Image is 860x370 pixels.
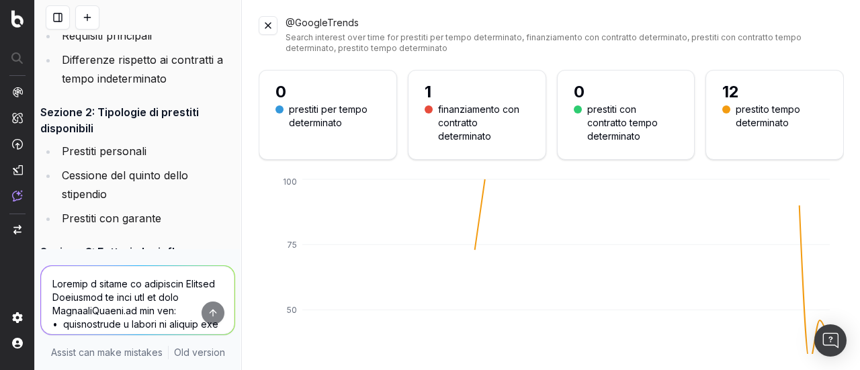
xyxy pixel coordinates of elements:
div: Open Intercom Messenger [814,324,847,357]
tspan: 50 [287,305,297,315]
div: 12 [722,81,827,103]
img: Switch project [13,225,21,234]
li: Requisiti principali [58,26,235,45]
img: Botify logo [11,10,24,28]
img: My account [12,338,23,349]
img: Activation [12,138,23,150]
img: Intelligence [12,112,23,124]
li: Prestiti personali [58,142,235,160]
a: Old version [174,346,225,359]
li: Prestiti con garante [58,209,235,228]
img: Setting [12,312,23,323]
tspan: 75 [287,240,297,250]
div: prestiti per tempo determinato [289,103,380,130]
img: Analytics [12,87,23,97]
div: finanziamento con contratto determinato [438,103,529,143]
img: Studio [12,165,23,175]
div: 0 [574,81,679,103]
li: Differenze rispetto ai contratti a tempo indeterminato [58,50,235,88]
div: @GoogleTrends [286,16,844,54]
div: prestito tempo determinato [736,103,827,130]
h4: Sezione 2: Tipologie di prestiti disponibili [40,104,235,136]
img: Assist [12,190,23,201]
li: Cessione del quinto dello stipendio [58,166,235,203]
h4: Sezione 3: Fattori che influenzano l'approvazione [40,244,235,276]
p: Assist can make mistakes [51,346,163,359]
div: prestiti con contratto tempo determinato [587,103,679,143]
div: 1 [425,81,529,103]
div: 0 [275,81,380,103]
tspan: 100 [283,177,297,187]
div: Search interest over time for prestiti per tempo determinato, finanziamento con contratto determi... [286,32,844,54]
